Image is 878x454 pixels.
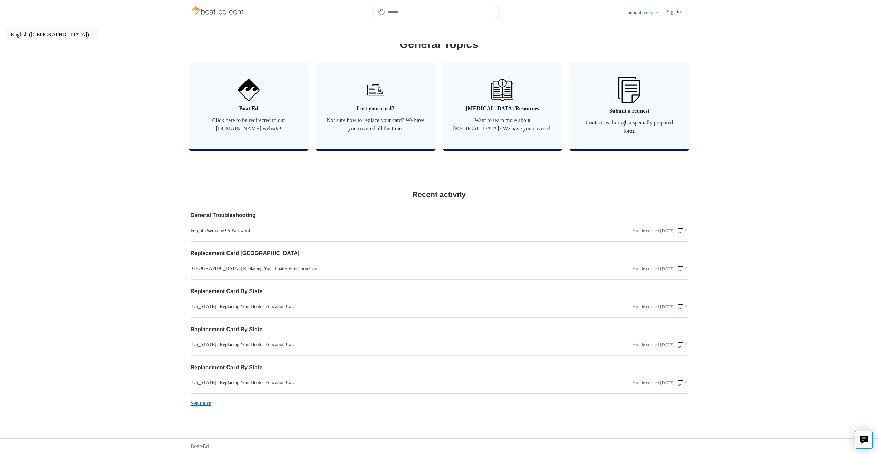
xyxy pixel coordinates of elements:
[191,379,539,386] a: [US_STATE] | Replacing Your Boater Education Card
[855,431,873,449] button: Live chat
[633,341,675,348] div: Article created [DATE]
[191,211,539,220] a: General Troubleshooting
[569,63,689,149] a: Submit a request Contact us through a specially prepared form.
[373,6,500,19] input: Search
[453,104,552,113] span: [MEDICAL_DATA] Resources
[191,363,539,372] a: Replacement Card By State
[191,4,245,18] img: Boat-Ed Help Center home page
[238,79,260,101] img: 01HZPCYVNCVF44JPJQE4DN11EA
[191,249,539,258] a: Replacement Card [GEOGRAPHIC_DATA]
[191,265,539,272] a: [GEOGRAPHIC_DATA] | Replacing Your Boater Education Card
[191,303,539,310] a: [US_STATE] | Replacing Your Boater Education Card
[191,400,211,406] a: See more
[580,119,679,135] span: Contact us through a specially prepared form.
[191,341,539,348] a: [US_STATE] | Replacing Your Boater Education Card
[199,116,299,133] span: Click here to be redirected to our [DOMAIN_NAME] website!
[11,31,93,38] button: English ([GEOGRAPHIC_DATA])
[633,227,675,234] div: Article created [DATE]
[191,36,688,53] h1: General Topics
[627,9,667,16] a: Submit a request
[453,116,552,133] span: Want to learn more about [MEDICAL_DATA]? We have you covered.
[633,379,675,386] div: Article created [DATE]
[191,189,688,200] h2: Recent activity
[326,116,425,133] span: Not sure how to replace your card? We have you covered all the time.
[199,104,299,113] span: Boat Ed
[443,63,563,149] a: [MEDICAL_DATA] Resources Want to learn more about [MEDICAL_DATA]? We have you covered.
[191,442,209,451] a: Boat-Ed
[667,8,687,17] a: Sign in
[365,79,387,101] img: 01HZPCYVT14CG9T703FEE4SFXC
[316,63,436,149] a: Lost your card? Not sure how to replace your card? We have you covered all the time.
[191,287,539,296] a: Replacement Card By State
[189,63,309,149] a: Boat Ed Click here to be redirected to our [DOMAIN_NAME] website!
[618,77,640,103] img: 01HZPCYW3NK71669VZTW7XY4G9
[191,227,539,234] a: Forgot Username Or Password
[633,303,675,310] div: Article created [DATE]
[633,265,675,272] div: Article created [DATE]
[191,325,539,334] a: Replacement Card By State
[491,79,513,101] img: 01HZPCYVZMCNPYXCC0DPA2R54M
[580,107,679,115] span: Submit a request
[326,104,425,113] span: Lost your card?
